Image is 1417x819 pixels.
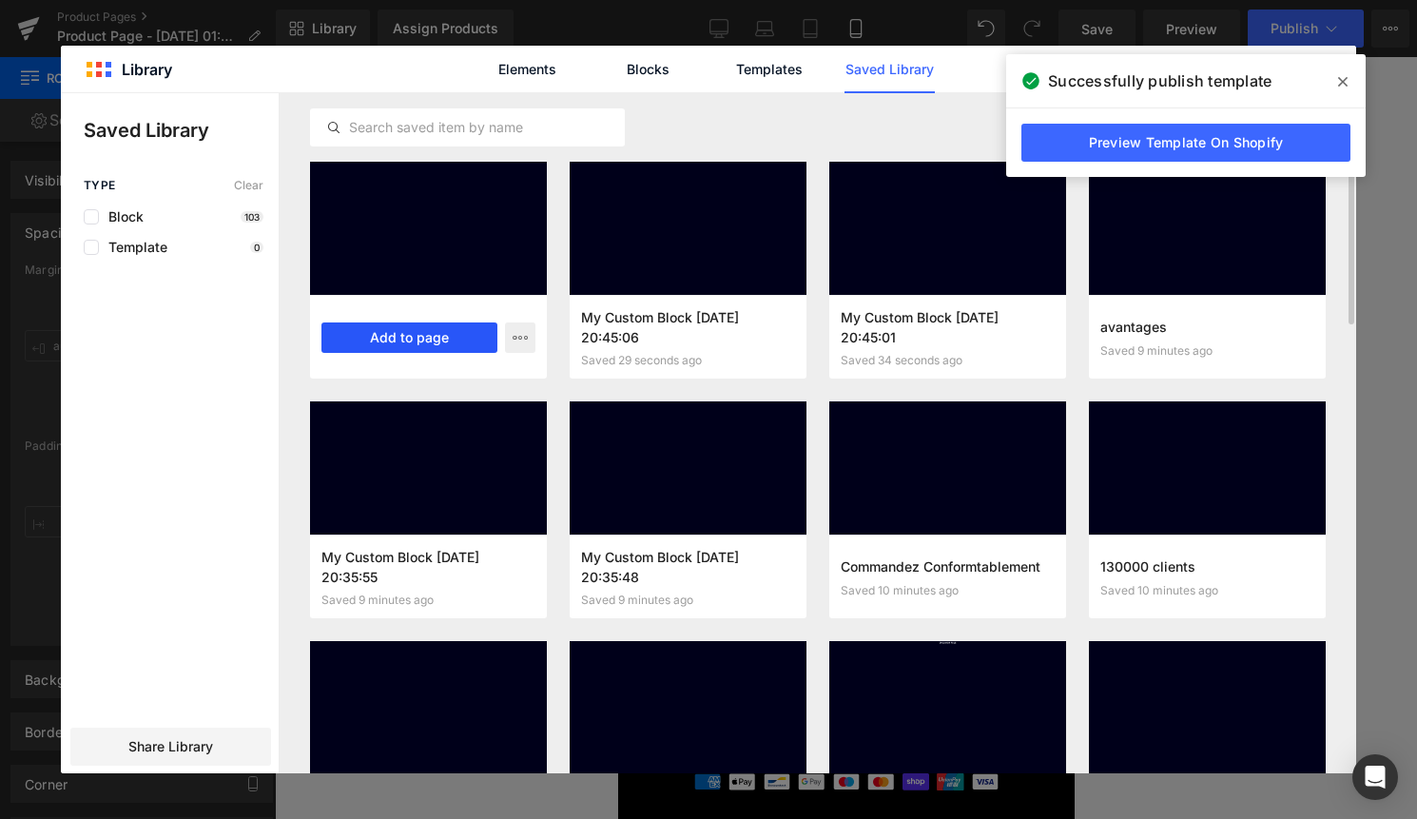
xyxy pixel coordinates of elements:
span: Option sans perçage ni outil. [62,125,276,145]
button: Add to page [321,322,497,353]
span: | une entreprise gérée par The Hype Neon® [157,663,441,697]
span: | Lundi au Samedi de 9h à 18h [203,663,358,678]
a: The Hype Neon® [108,663,200,678]
span: ✓ [48,58,62,78]
span: Type [84,179,116,192]
p: 0 [250,242,263,253]
h3: My Custom Block [DATE] 20:45:06 [581,307,795,346]
span: Clear [234,179,263,192]
a: Preview Template On Shopify [1021,124,1350,162]
span: ✓ [48,103,62,123]
img: website_grey.svg [30,49,46,65]
a: Templates [724,46,814,93]
span: Copyright © 2025 [15,663,200,678]
span: ✓ [48,125,62,145]
p: 103 [241,211,263,223]
a: Blocks [603,46,693,93]
a: Saved Library [844,46,935,93]
div: Saved 29 seconds ago [581,354,795,367]
div: Saved 9 minutes ago [321,594,535,607]
div: Saved 10 minutes ago [1100,584,1314,597]
p: Saved Library [84,116,279,145]
input: Search saved item by name [311,116,624,139]
span: ✓ [48,169,62,189]
div: Saved 9 minutes ago [581,594,795,607]
img: logo_orange.svg [30,30,46,46]
h3: My Custom Block [DATE] 20:45:01 [841,307,1055,346]
p: or Drag & Drop elements from left sidebar [46,546,411,559]
h3: My Custom Block [DATE] 20:35:55 [321,547,535,586]
img: tab_keywords_by_traffic_grey.svg [219,110,234,126]
span: ✓ [48,147,62,167]
h3: Commandez Conformtablement [841,556,1055,576]
span: Design sur-mesure. Votre aura. [62,103,298,123]
span: 30 jours pour changer d’avis. [62,58,277,78]
div: Mots-clés [240,112,287,125]
img: tab_domain_overview_orange.svg [79,110,94,126]
span: Template [99,240,167,255]
span: Share Library [128,737,213,756]
h3: avantages [1100,317,1314,337]
a: Elements [482,46,573,93]
a: Add Single Section [143,493,314,531]
span: Livraison rapide & suivie. [66,147,250,167]
h3: My Custom Block [DATE] 20:35:48 [581,547,795,586]
span: Garantie 2 ans. [62,80,176,100]
span: ✓ [48,80,62,100]
span: Block [99,209,144,224]
div: v 4.0.25 [53,30,93,46]
a: Explore Blocks [143,439,314,478]
div: Open Intercom Messenger [1352,754,1398,800]
div: Domaine: [DOMAIN_NAME] [49,49,215,65]
div: Saved 10 minutes ago [841,584,1055,597]
div: Domaine [100,112,146,125]
h3: 130000 clients [1100,556,1314,576]
span: Support humain, WhatsApp, email. [66,169,328,189]
span: Successfully publish template [1048,69,1271,92]
div: Saved 9 minutes ago [1100,344,1314,358]
div: Saved 34 seconds ago [841,354,1055,367]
